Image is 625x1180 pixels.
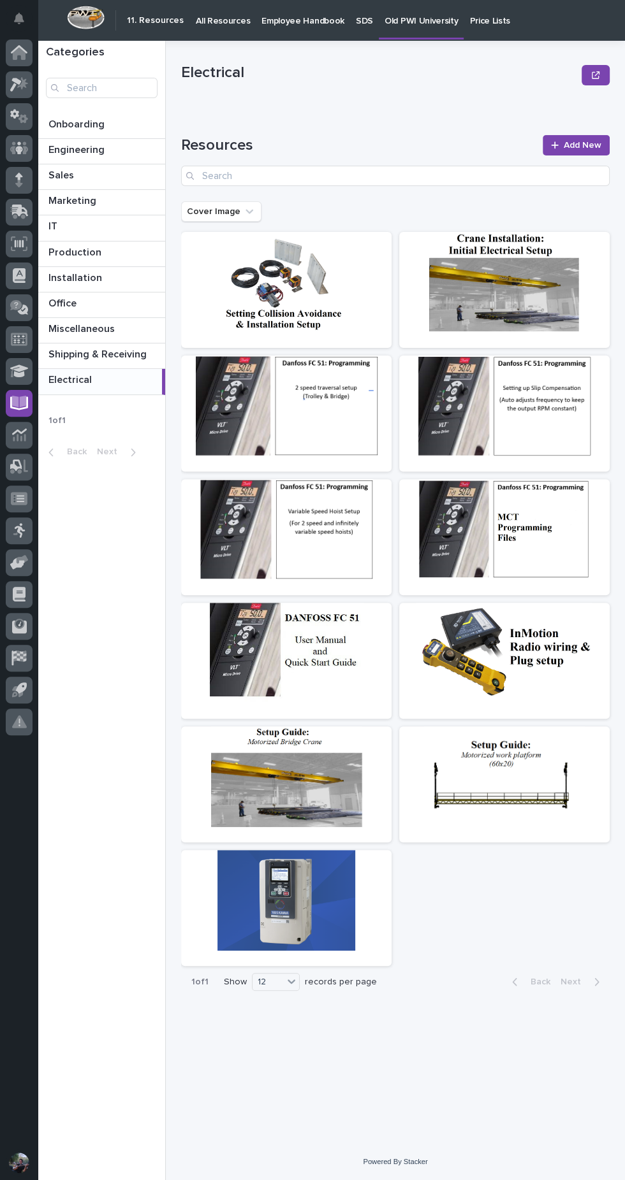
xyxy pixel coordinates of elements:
[48,218,60,233] p: IT
[38,318,165,343] a: MiscellaneousMiscellaneous
[48,141,107,156] p: Engineering
[38,190,165,215] a: MarketingMarketing
[181,967,219,998] p: 1 of 1
[523,976,550,988] span: Back
[46,46,158,60] h1: Categories
[48,167,77,182] p: Sales
[181,166,610,186] input: Search
[6,5,33,32] button: Notifications
[224,977,247,988] p: Show
[48,320,117,335] p: Miscellaneous
[16,13,33,33] div: Notifications
[502,976,555,988] button: Back
[48,270,105,284] p: Installation
[38,369,165,394] a: ElectricalElectrical
[305,977,377,988] p: records per page
[38,215,165,241] a: ITIT
[92,446,146,457] button: Next
[6,1149,33,1176] button: users-avatar
[48,116,107,131] p: Onboarding
[97,446,125,457] span: Next
[38,343,165,369] a: Shipping & ReceivingShipping & Receiving
[38,241,165,267] a: ProductionProduction
[38,292,165,318] a: OfficeOffice
[38,164,165,190] a: SalesSales
[48,244,104,259] p: Production
[48,192,99,207] p: Marketing
[38,139,165,164] a: EngineeringEngineering
[48,346,149,361] p: Shipping & Receiving
[181,64,577,82] p: Electrical
[561,976,589,988] span: Next
[46,78,158,98] input: Search
[38,405,76,436] p: 1 of 1
[181,201,261,222] button: Cover Image
[555,976,610,988] button: Next
[38,113,165,139] a: OnboardingOnboarding
[181,136,535,155] h1: Resources
[564,140,601,151] span: Add New
[67,6,105,29] img: Workspace Logo
[363,1158,427,1165] a: Powered By Stacker
[253,975,283,989] div: 12
[38,267,165,292] a: InstallationInstallation
[48,295,79,310] p: Office
[59,446,87,457] span: Back
[48,371,94,386] p: Electrical
[543,135,610,155] a: Add New
[38,446,92,457] button: Back
[127,15,184,26] h2: 11. Resources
